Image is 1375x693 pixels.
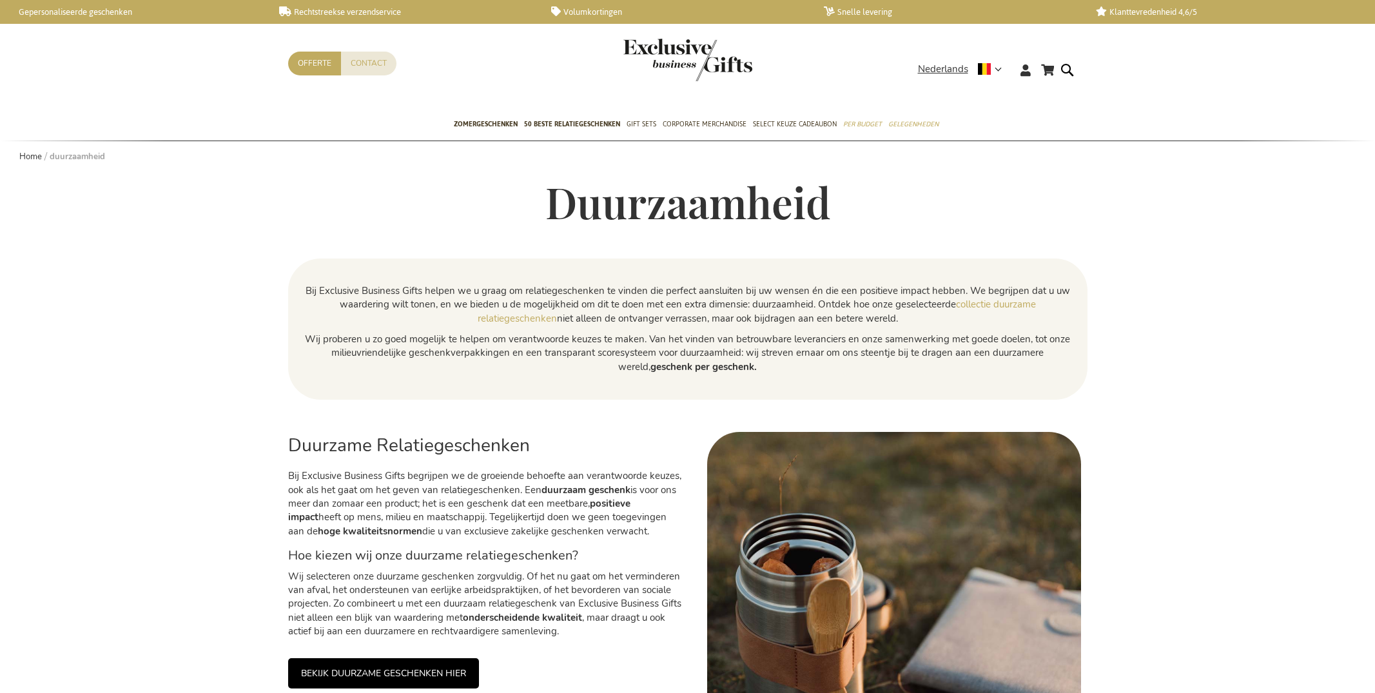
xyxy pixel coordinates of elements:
[288,570,681,639] p: Wij selecteren onze duurzame geschenken zorgvuldig. Of het nu gaat om het verminderen van afval, ...
[843,117,882,131] span: Per Budget
[650,360,757,373] strong: geschenk per geschenk.
[288,179,1087,226] h1: Duurzaamheid
[918,62,1010,77] div: Nederlands
[478,298,1036,324] a: collectie duurzame relatiegeschenken
[541,483,630,496] strong: duurzaam geschenk
[288,469,681,538] p: Bij Exclusive Business Gifts begrijpen we de groeiende behoefte aan verantwoorde keuzes, ook als ...
[524,117,620,131] span: 50 beste relatiegeschenken
[663,117,746,131] span: Corporate Merchandise
[19,151,42,162] a: Home
[288,497,630,523] strong: positieve impact
[454,117,518,131] span: Zomergeschenken
[288,436,681,456] h2: Duurzame Relatiegeschenken
[288,52,341,75] a: Offerte
[341,52,396,75] a: Contact
[888,117,939,131] span: Gelegenheden
[318,525,422,538] strong: hoge kwaliteitsnormen
[50,151,105,162] strong: duurzaamheid
[918,62,968,77] span: Nederlands
[295,284,1081,326] p: Bij Exclusive Business Gifts helpen we u graag om relatiegeschenken te vinden die perfect aanslui...
[295,333,1081,374] p: Wij proberen u zo goed mogelijk te helpen om verantwoorde keuzes te maken. Van het vinden van bet...
[824,6,1076,17] a: Snelle levering
[627,117,656,131] span: Gift Sets
[288,549,681,563] h3: Hoe kiezen wij onze duurzame relatiegeschenken?
[623,39,752,81] img: Exclusive Business gifts logo
[1096,6,1348,17] a: Klanttevredenheid 4,6/5
[288,658,479,688] a: BEKIJK DUURZAME GESCHENKEN HIER
[551,6,803,17] a: Volumkortingen
[463,611,582,624] strong: onderscheidende kwaliteit
[753,117,837,131] span: Select Keuze Cadeaubon
[279,6,531,17] a: Rechtstreekse verzendservice
[6,6,258,17] a: Gepersonaliseerde geschenken
[623,39,688,81] a: store logo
